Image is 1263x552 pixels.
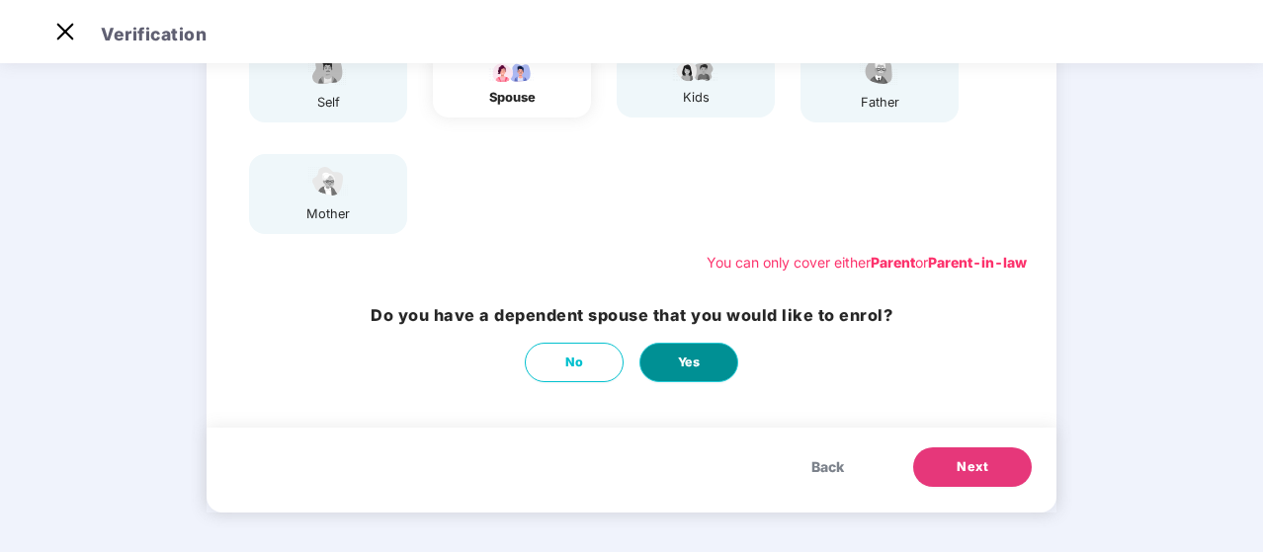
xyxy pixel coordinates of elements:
img: svg+xml;base64,PHN2ZyBpZD0iRmF0aGVyX2ljb24iIHhtbG5zPSJodHRwOi8vd3d3LnczLm9yZy8yMDAwL3N2ZyIgeG1sbn... [855,53,904,88]
b: Parent [871,254,915,271]
button: No [525,343,624,382]
button: Next [913,447,1032,487]
div: self [303,93,353,113]
h3: Do you have a dependent spouse that you would like to enrol? [371,303,892,328]
img: svg+xml;base64,PHN2ZyBpZD0iRW1wbG95ZWVfbWFsZSIgeG1sbnM9Imh0dHA6Ly93d3cudzMub3JnLzIwMDAvc3ZnIiB3aW... [303,53,353,88]
span: Back [811,456,844,478]
button: Yes [639,343,738,382]
div: kids [671,88,720,108]
img: svg+xml;base64,PHN2ZyB4bWxucz0iaHR0cDovL3d3dy53My5vcmcvMjAwMC9zdmciIHdpZHRoPSI3OS4wMzciIGhlaWdodD... [671,59,720,83]
span: Yes [678,353,701,372]
img: svg+xml;base64,PHN2ZyB4bWxucz0iaHR0cDovL3d3dy53My5vcmcvMjAwMC9zdmciIHdpZHRoPSI1NCIgaGVpZ2h0PSIzOC... [303,164,353,198]
div: father [855,93,904,113]
span: No [565,353,584,372]
div: spouse [487,88,537,108]
div: You can only cover either or [707,252,1027,274]
span: Next [957,457,988,477]
button: Back [792,447,864,487]
b: Parent-in-law [928,254,1027,271]
img: svg+xml;base64,PHN2ZyB4bWxucz0iaHR0cDovL3d3dy53My5vcmcvMjAwMC9zdmciIHdpZHRoPSI5Ny44OTciIGhlaWdodD... [487,59,537,83]
div: mother [303,204,353,224]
